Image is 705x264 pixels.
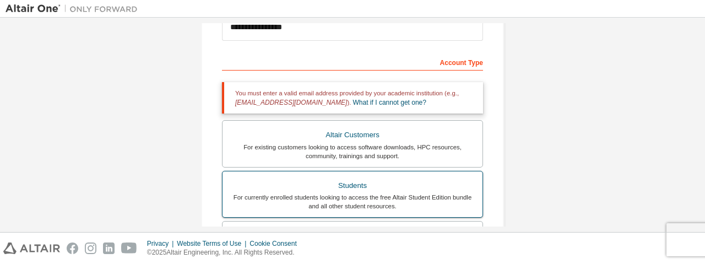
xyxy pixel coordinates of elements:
[3,243,60,254] img: altair_logo.svg
[6,3,143,14] img: Altair One
[222,82,483,114] div: You must enter a valid email address provided by your academic institution (e.g., ).
[103,243,115,254] img: linkedin.svg
[67,243,78,254] img: facebook.svg
[250,239,303,248] div: Cookie Consent
[85,243,96,254] img: instagram.svg
[222,53,483,71] div: Account Type
[229,127,476,143] div: Altair Customers
[229,178,476,193] div: Students
[121,243,137,254] img: youtube.svg
[353,99,426,106] a: What if I cannot get one?
[177,239,250,248] div: Website Terms of Use
[229,143,476,160] div: For existing customers looking to access software downloads, HPC resources, community, trainings ...
[235,99,347,106] span: [EMAIL_ADDRESS][DOMAIN_NAME]
[229,193,476,211] div: For currently enrolled students looking to access the free Altair Student Edition bundle and all ...
[147,248,303,257] p: © 2025 Altair Engineering, Inc. All Rights Reserved.
[147,239,177,248] div: Privacy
